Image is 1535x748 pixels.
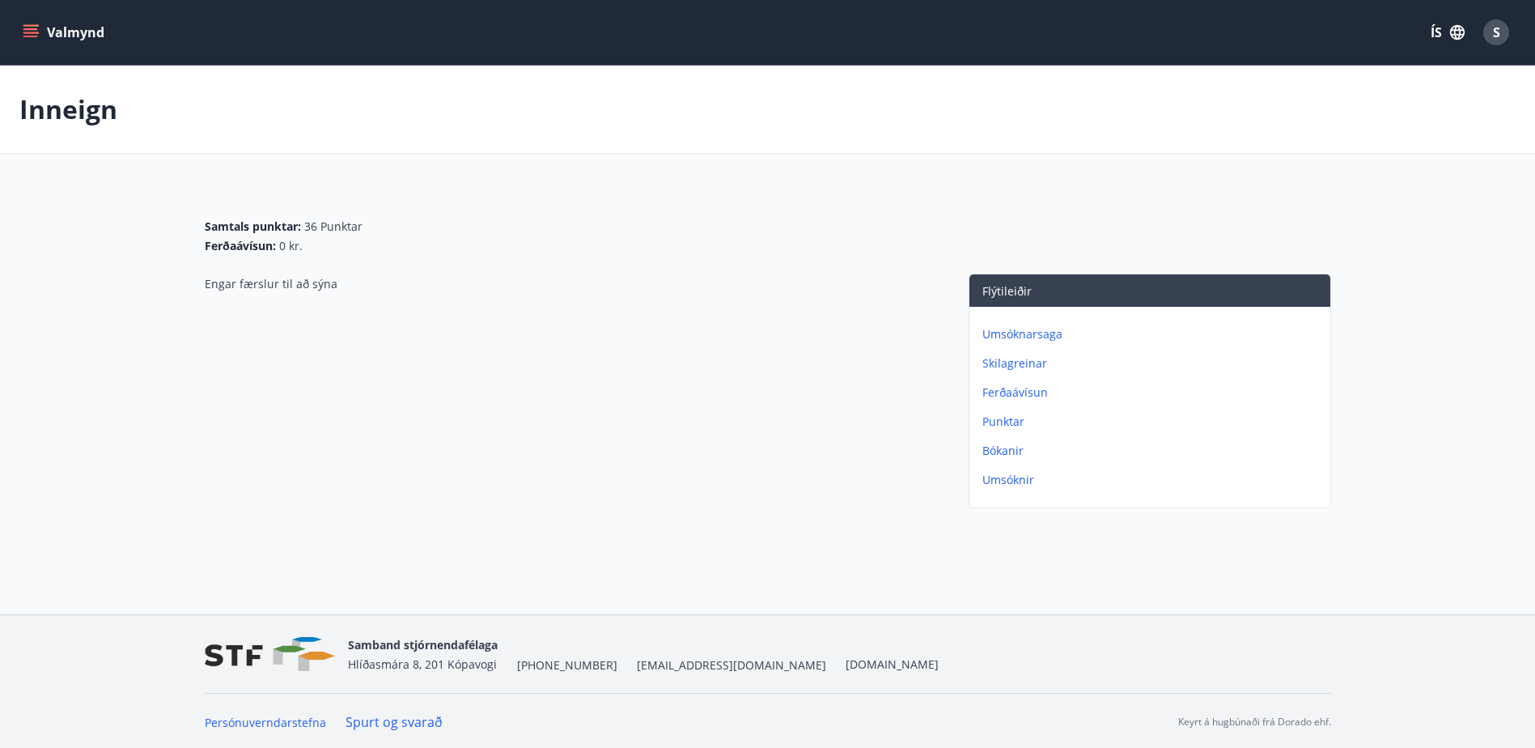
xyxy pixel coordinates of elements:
span: Samband stjórnendafélaga [348,637,498,652]
p: Umsóknir [982,472,1324,488]
span: S [1493,23,1500,41]
span: Engar færslur til að sýna [205,276,337,291]
a: Persónuverndarstefna [205,715,326,730]
span: 36 Punktar [304,219,363,235]
span: Samtals punktar : [205,219,301,235]
span: 0 kr. [279,238,303,254]
p: Inneign [19,91,117,127]
span: Hlíðasmára 8, 201 Kópavogi [348,657,497,672]
p: Punktar [982,414,1324,430]
button: S [1477,13,1516,52]
p: Keyrt á hugbúnaði frá Dorado ehf. [1178,715,1331,729]
span: [PHONE_NUMBER] [517,657,617,674]
span: [EMAIL_ADDRESS][DOMAIN_NAME] [637,657,826,674]
span: Ferðaávísun : [205,238,276,254]
p: Skilagreinar [982,355,1324,372]
a: Spurt og svarað [346,713,443,731]
button: ÍS [1422,18,1474,47]
p: Bókanir [982,443,1324,459]
span: Flýtileiðir [982,283,1032,299]
a: [DOMAIN_NAME] [846,657,939,672]
button: menu [19,18,111,47]
img: vjCaq2fThgY3EUYqSgpjEiBg6WP39ov69hlhuPVN.png [205,637,335,672]
p: Umsóknarsaga [982,326,1324,342]
p: Ferðaávísun [982,385,1324,401]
